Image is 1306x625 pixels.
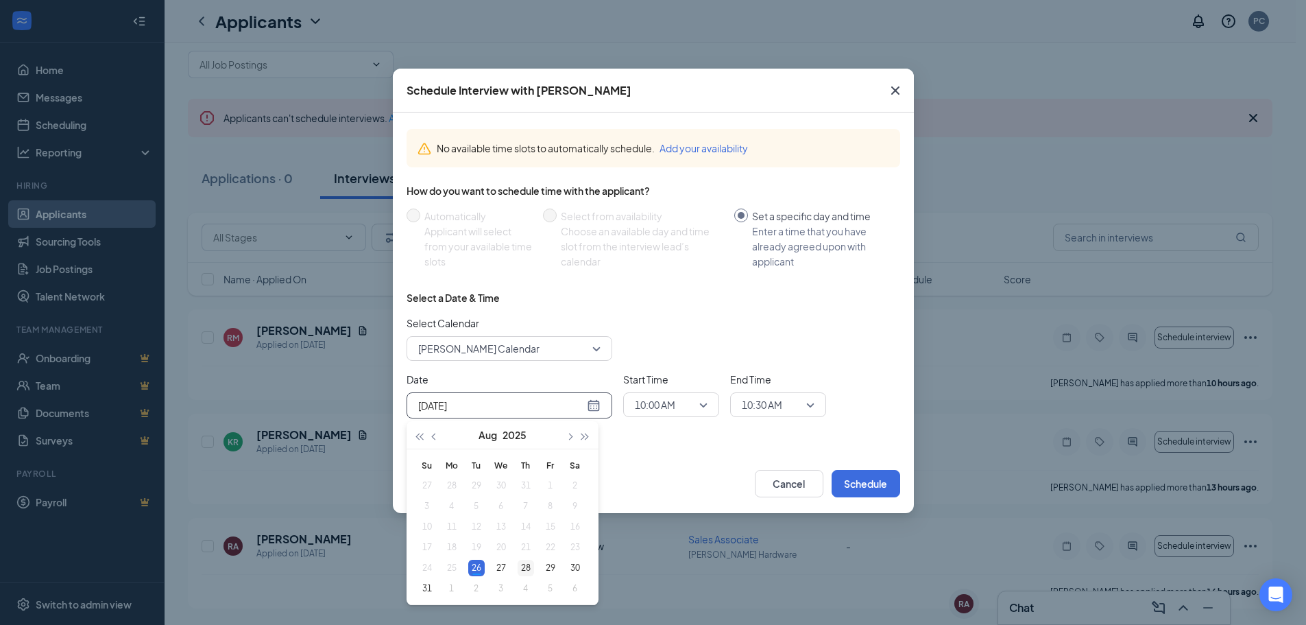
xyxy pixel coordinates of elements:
[468,580,485,597] div: 2
[424,224,532,269] div: Applicant will select from your available time slots
[563,455,588,475] th: Sa
[752,224,889,269] div: Enter a time that you have already agreed upon with applicant
[538,455,563,475] th: Fr
[407,291,500,305] div: Select a Date & Time
[742,394,782,415] span: 10:30 AM
[439,455,464,475] th: Mo
[407,372,612,387] span: Date
[567,580,583,597] div: 6
[513,455,538,475] th: Th
[418,338,540,359] span: [PERSON_NAME] Calendar
[407,83,631,98] div: Schedule Interview with [PERSON_NAME]
[877,69,914,113] button: Close
[542,580,559,597] div: 5
[513,558,538,578] td: 2025-08-28
[755,470,823,497] button: Cancel
[439,578,464,599] td: 2025-09-01
[418,398,584,413] input: Aug 26, 2025
[503,421,527,449] button: 2025
[437,141,889,156] div: No available time slots to automatically schedule.
[407,184,900,198] div: How do you want to schedule time with the applicant?
[563,558,588,578] td: 2025-08-30
[468,560,485,576] div: 26
[623,372,719,387] span: Start Time
[561,209,723,224] div: Select from availability
[489,558,513,578] td: 2025-08-27
[538,558,563,578] td: 2025-08-29
[561,224,723,269] div: Choose an available day and time slot from the interview lead’s calendar
[493,560,509,576] div: 27
[538,578,563,599] td: 2025-09-05
[444,580,460,597] div: 1
[635,394,675,415] span: 10:00 AM
[415,578,439,599] td: 2025-08-31
[660,141,748,156] button: Add your availability
[1259,578,1292,611] div: Open Intercom Messenger
[418,142,431,156] svg: Warning
[542,560,559,576] div: 29
[887,82,904,99] svg: Cross
[464,578,489,599] td: 2025-09-02
[419,580,435,597] div: 31
[518,560,534,576] div: 28
[464,558,489,578] td: 2025-08-26
[493,580,509,597] div: 3
[832,470,900,497] button: Schedule
[489,578,513,599] td: 2025-09-03
[513,578,538,599] td: 2025-09-04
[407,316,612,331] span: Select Calendar
[752,209,889,224] div: Set a specific day and time
[563,578,588,599] td: 2025-09-06
[415,455,439,475] th: Su
[518,580,534,597] div: 4
[479,421,497,449] button: Aug
[730,372,826,387] span: End Time
[464,455,489,475] th: Tu
[424,209,532,224] div: Automatically
[489,455,513,475] th: We
[567,560,583,576] div: 30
